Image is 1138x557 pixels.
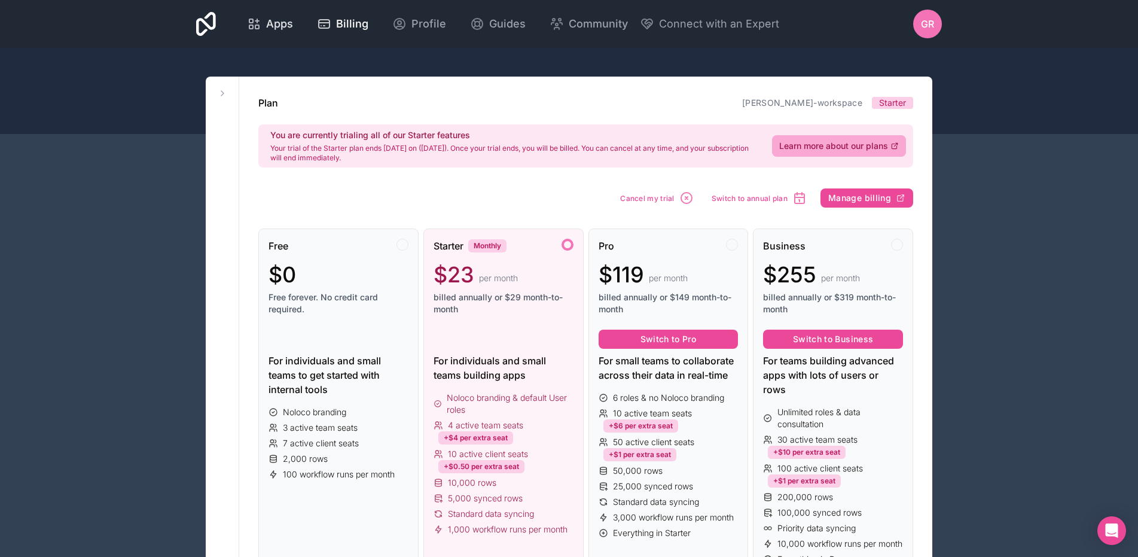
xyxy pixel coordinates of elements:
span: Free forever. No credit card required. [269,291,408,315]
span: Unlimited roles & data consultation [777,406,903,430]
a: Learn more about our plans [772,135,906,157]
div: For individuals and small teams to get started with internal tools [269,354,408,397]
span: GR [921,17,934,31]
span: 200,000 rows [777,491,833,503]
span: Switch to annual plan [712,194,788,203]
span: $255 [763,263,816,287]
a: Profile [383,11,456,37]
a: Guides [460,11,535,37]
span: per month [649,272,688,284]
span: billed annually or $149 month-to-month [599,291,739,315]
span: billed annually or $319 month-to-month [763,291,903,315]
div: +$0.50 per extra seat [438,460,524,473]
span: Free [269,239,288,253]
span: 100 active client seats [777,462,863,474]
h1: Plan [258,96,278,110]
button: Switch to Pro [599,330,739,349]
a: Community [540,11,637,37]
span: Billing [336,16,368,32]
span: 6 roles & no Noloco branding [613,392,724,404]
div: +$6 per extra seat [603,419,678,433]
span: 2,000 rows [283,453,328,465]
span: 100,000 synced rows [777,507,862,519]
button: Manage billing [820,188,913,208]
span: per month [479,272,518,284]
span: Noloco branding & default User roles [447,392,573,416]
a: Billing [307,11,378,37]
div: +$1 per extra seat [768,474,841,488]
span: 5,000 synced rows [448,492,523,504]
button: Connect with an Expert [640,16,779,32]
span: $119 [599,263,644,287]
div: +$10 per extra seat [768,446,846,459]
span: $23 [434,263,474,287]
span: Standard data syncing [448,508,534,520]
span: 4 active team seats [448,419,523,431]
span: Standard data syncing [613,496,699,508]
a: Apps [237,11,303,37]
span: 3,000 workflow runs per month [613,512,734,523]
span: Learn more about our plans [779,140,888,152]
span: 10 active team seats [613,407,692,419]
span: Starter [434,239,463,253]
span: Pro [599,239,614,253]
div: +$4 per extra seat [438,431,513,445]
span: Guides [489,16,526,32]
span: Manage billing [828,193,891,203]
span: 25,000 synced rows [613,480,693,492]
span: 10,000 workflow runs per month [777,538,902,550]
h2: You are currently trialing all of our Starter features [270,129,758,141]
span: Priority data syncing [777,522,856,534]
span: 50 active client seats [613,436,694,448]
span: Starter [879,97,906,109]
span: 1,000 workflow runs per month [448,523,568,535]
span: Apps [266,16,293,32]
span: Community [569,16,628,32]
span: 50,000 rows [613,465,663,477]
span: Profile [411,16,446,32]
p: Your trial of the Starter plan ends [DATE] on ([DATE]). Once your trial ends, you will be billed.... [270,144,758,163]
button: Switch to annual plan [707,187,811,209]
span: per month [821,272,860,284]
span: Connect with an Expert [659,16,779,32]
span: 30 active team seats [777,434,858,446]
span: Cancel my trial [620,194,675,203]
div: For teams building advanced apps with lots of users or rows [763,354,903,397]
span: 10 active client seats [448,448,528,460]
div: For individuals and small teams building apps [434,354,573,382]
div: Monthly [468,239,507,252]
span: 10,000 rows [448,477,496,489]
div: For small teams to collaborate across their data in real-time [599,354,739,382]
span: 100 workflow runs per month [283,468,395,480]
span: $0 [269,263,296,287]
span: billed annually or $29 month-to-month [434,291,573,315]
span: Everything in Starter [613,527,691,539]
div: +$1 per extra seat [603,448,676,461]
span: Business [763,239,806,253]
a: [PERSON_NAME]-workspace [742,98,862,108]
button: Cancel my trial [616,187,698,209]
div: Open Intercom Messenger [1097,516,1126,545]
span: 3 active team seats [283,422,358,434]
span: Noloco branding [283,406,346,418]
span: 7 active client seats [283,437,359,449]
button: Switch to Business [763,330,903,349]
